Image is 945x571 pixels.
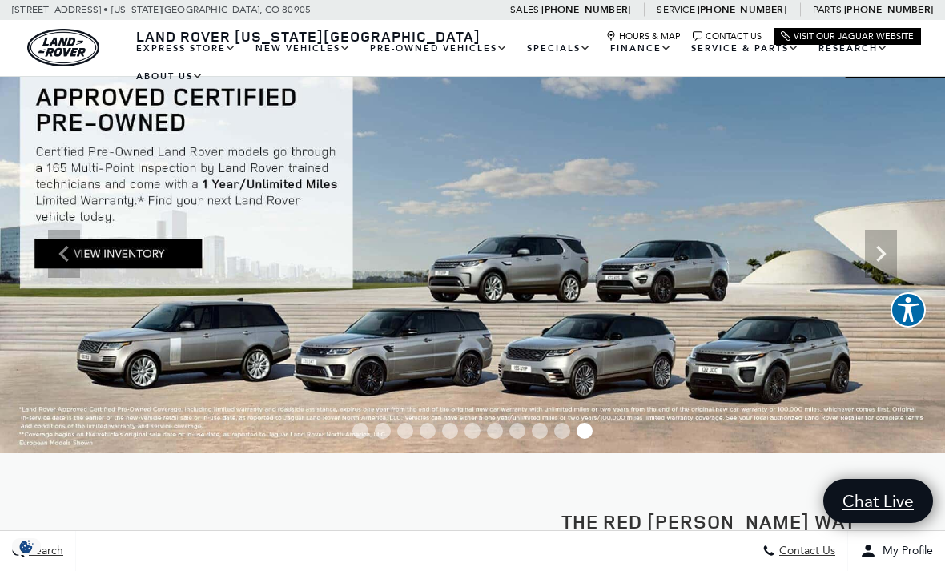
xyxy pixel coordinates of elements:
span: Parts [813,4,842,15]
a: Chat Live [823,479,933,523]
a: About Us [127,62,213,90]
span: Contact Us [775,545,835,558]
span: Go to slide 11 [577,423,593,439]
section: Click to Open Cookie Consent Modal [8,538,45,555]
span: My Profile [876,545,933,558]
span: Go to slide 4 [420,423,436,439]
a: [PHONE_NUMBER] [541,3,630,16]
a: Pre-Owned Vehicles [360,34,517,62]
a: [PHONE_NUMBER] [698,3,786,16]
a: Research [809,34,898,62]
img: Opt-Out Icon [8,538,45,555]
a: [STREET_ADDRESS] • [US_STATE][GEOGRAPHIC_DATA], CO 80905 [12,4,311,15]
a: Contact Us [693,31,762,42]
a: EXPRESS STORE [127,34,246,62]
span: Chat Live [834,490,922,512]
span: Go to slide 9 [532,423,548,439]
aside: Accessibility Help Desk [891,292,926,331]
a: Service & Parts [682,34,809,62]
a: land-rover [27,29,99,66]
span: Land Rover [US_STATE][GEOGRAPHIC_DATA] [136,26,481,46]
span: Go to slide 10 [554,423,570,439]
span: Go to slide 7 [487,423,503,439]
a: New Vehicles [246,34,360,62]
nav: Main Navigation [127,34,921,90]
div: Next [865,230,897,278]
span: Go to slide 8 [509,423,525,439]
button: Explore your accessibility options [891,292,926,328]
a: Hours & Map [606,31,681,42]
img: Land Rover [27,29,99,66]
button: Open user profile menu [848,531,945,571]
span: Sales [510,4,539,15]
span: Go to slide 2 [375,423,391,439]
a: Land Rover [US_STATE][GEOGRAPHIC_DATA] [127,26,490,46]
span: Go to slide 5 [442,423,458,439]
span: Go to slide 6 [464,423,481,439]
span: Go to slide 3 [397,423,413,439]
span: Service [657,4,694,15]
span: Go to slide 1 [352,423,368,439]
a: [PHONE_NUMBER] [844,3,933,16]
a: Visit Our Jaguar Website [781,31,914,42]
a: Finance [601,34,682,62]
h2: The Red [PERSON_NAME] Way [485,511,933,532]
div: Previous [48,230,80,278]
a: Specials [517,34,601,62]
